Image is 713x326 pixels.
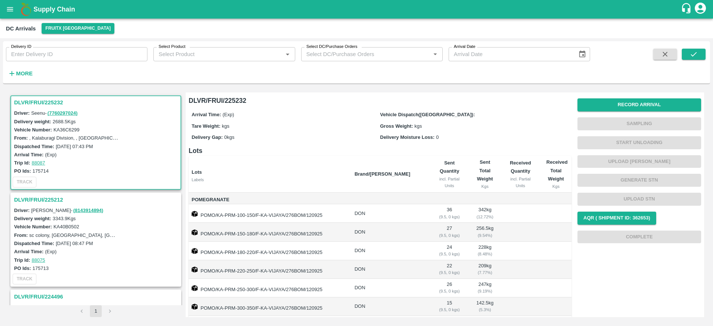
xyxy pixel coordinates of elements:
[469,260,501,279] td: 209 kg
[440,160,459,174] b: Sent Quantity
[31,304,80,310] span: MOHIT -
[33,265,49,271] label: 175713
[430,49,440,59] button: Open
[14,224,52,229] label: Vehicle Number:
[189,279,349,297] td: POMO/KA-PRM-250-300/F-KA-VIJAYA/276BOM/120925
[56,144,93,149] label: [DATE] 07:43 PM
[192,229,198,235] img: box
[14,292,180,301] h3: DLVR/FRUI/224496
[189,204,349,223] td: POMO/KA-PRM-100-150/F-KA-VIJAYA/276BOM/120925
[469,223,501,241] td: 256.5 kg
[475,213,495,220] div: ( 12.72 %)
[349,204,430,223] td: DON
[435,232,463,239] div: ( 9.5, 0 kgs)
[14,119,51,124] label: Delivery weight:
[435,213,463,220] div: ( 9.5, 0 kgs)
[189,95,572,106] h6: DLVR/FRUI/225232
[32,160,45,166] a: 88087
[355,171,410,177] b: Brand/[PERSON_NAME]
[222,112,234,117] span: (Exp)
[14,168,31,174] label: PO Ids:
[189,242,349,260] td: POMO/KA-PRM-180-220/F-KA-VIJAYA/276BOM/120925
[429,204,469,223] td: 36
[189,260,349,279] td: POMO/KA-PRM-220-250/F-KA-VIJAYA/276BOM/120925
[19,2,33,17] img: logo
[477,159,493,182] b: Sent Total Weight
[14,249,43,254] label: Arrival Time:
[349,297,430,316] td: DON
[16,71,33,76] strong: More
[575,47,589,61] button: Choose date
[435,251,463,257] div: ( 9.5, 0 kgs)
[475,183,495,190] div: Kgs
[224,134,234,140] span: 0 kgs
[349,223,430,241] td: DON
[475,306,495,313] div: ( 5.3 %)
[11,44,31,50] label: Delivery ID
[42,23,114,34] button: Select DC
[14,304,30,310] label: Driver:
[192,123,221,129] label: Tare Weight:
[469,297,501,316] td: 142.5 kg
[14,144,54,149] label: Dispatched Time:
[429,223,469,241] td: 27
[29,232,208,238] label: sc colony, [GEOGRAPHIC_DATA], [GEOGRAPHIC_DATA], [GEOGRAPHIC_DATA]
[45,249,56,254] label: (Exp)
[33,4,681,14] a: Supply Chain
[380,112,475,117] label: Vehicle Dispatch([GEOGRAPHIC_DATA]):
[14,152,43,157] label: Arrival Time:
[454,44,475,50] label: Arrival Date
[14,208,30,213] label: Driver:
[380,123,413,129] label: Gross Weight:
[475,251,495,257] div: ( 8.48 %)
[192,285,198,291] img: box
[436,134,439,140] span: 0
[189,297,349,316] td: POMO/KA-PRM-300-350/F-KA-VIJAYA/276BOM/120925
[189,146,572,156] h6: Lots
[90,305,102,317] button: page 1
[33,6,75,13] b: Supply Chain
[192,196,349,204] span: Pomegranate
[53,127,79,133] label: KA36C6299
[53,119,76,124] label: 2688.5 Kgs
[6,67,35,80] button: More
[14,216,51,221] label: Delivery weight:
[449,47,572,61] input: Arrival Date
[577,98,701,111] button: Record Arrival
[75,305,117,317] nav: pagination navigation
[45,152,56,157] label: (Exp)
[159,44,185,50] label: Select Product
[33,168,49,174] label: 175714
[14,195,180,205] h3: DLVR/FRUI/225212
[507,176,535,189] div: incl. Partial Units
[31,208,104,213] span: [PERSON_NAME] -
[546,183,566,190] div: Kgs
[546,159,567,182] b: Received Total Weight
[435,306,463,313] div: ( 9.5, 0 kgs)
[31,110,78,116] span: Seenu -
[73,208,103,213] a: (8143914894)
[283,49,292,59] button: Open
[510,160,531,174] b: Received Quantity
[29,135,129,141] label: , Kalaburagi Division, , [GEOGRAPHIC_DATA]
[14,265,31,271] label: PO Ids:
[192,169,202,175] b: Lots
[577,212,656,225] button: AQR ( Shipment Id: 362653)
[469,279,501,297] td: 247 kg
[475,288,495,294] div: ( 9.19 %)
[192,267,198,273] img: box
[32,257,45,263] a: 88075
[435,288,463,294] div: ( 9.5, 0 kgs)
[429,260,469,279] td: 22
[349,242,430,260] td: DON
[14,232,28,238] label: From:
[14,257,30,263] label: Trip Id:
[14,110,30,116] label: Driver:
[192,248,198,254] img: box
[222,123,229,129] span: kgs
[48,110,78,116] a: (7760297024)
[429,279,469,297] td: 26
[14,135,28,141] label: From:
[435,269,463,276] div: ( 9.5, 0 kgs)
[1,1,19,18] button: open drawer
